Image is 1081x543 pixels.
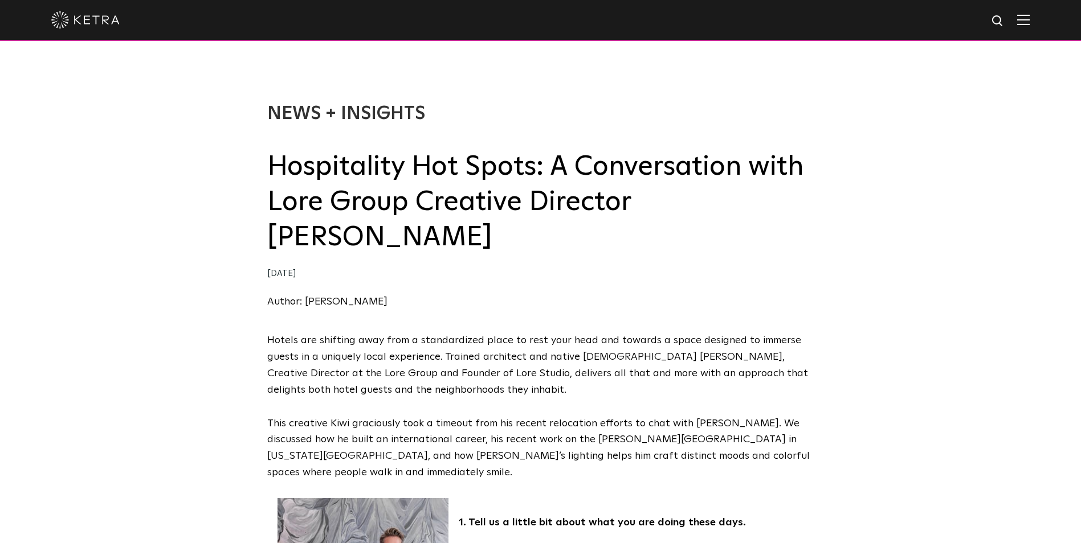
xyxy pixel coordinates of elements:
img: ketra-logo-2019-white [51,11,120,28]
p: This creative Kiwi graciously took a timeout from his recent relocation efforts to chat with [PER... [267,416,814,481]
a: News + Insights [267,105,425,123]
strong: 1. Tell us a little bit about what you are doing these days. [459,517,746,528]
h2: Hospitality Hot Spots: A Conversation with Lore Group Creative Director [PERSON_NAME] [267,149,814,256]
div: [DATE] [267,266,814,282]
a: Author: [PERSON_NAME] [267,297,387,307]
img: Hamburger%20Nav.svg [1017,14,1030,25]
img: search icon [991,14,1005,28]
p: Hotels are shifting away from a standardized place to rest your head and towards a space designed... [267,332,814,398]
